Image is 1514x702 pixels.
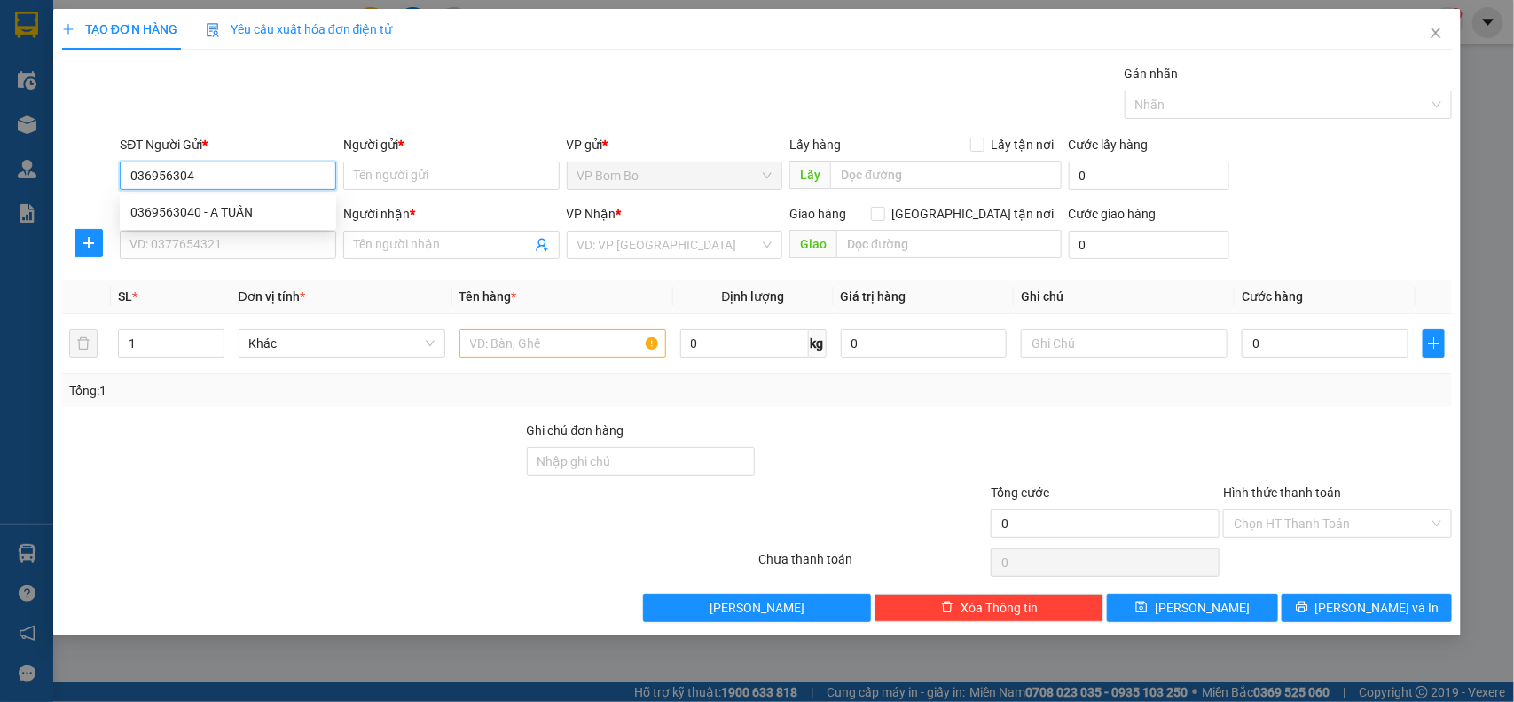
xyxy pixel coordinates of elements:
[991,485,1049,500] span: Tổng cước
[239,289,305,304] span: Đơn vị tính
[1069,231,1229,259] input: Cước giao hàng
[249,330,435,357] span: Khác
[1424,336,1444,351] span: plus
[120,135,336,154] div: SĐT Người Gửi
[809,329,827,358] span: kg
[120,198,336,226] div: 0369563040 - A TUẤN
[62,23,75,35] span: plus
[1155,598,1250,618] span: [PERSON_NAME]
[459,329,666,358] input: VD: Bàn, Ghế
[1125,67,1179,81] label: Gán nhãn
[206,23,220,37] img: icon
[1135,601,1148,615] span: save
[69,329,98,358] button: delete
[1069,207,1157,221] label: Cước giao hàng
[1069,138,1149,152] label: Cước lấy hàng
[527,423,624,438] label: Ghi chú đơn hàng
[885,204,1062,224] span: [GEOGRAPHIC_DATA] tận nơi
[459,289,517,304] span: Tên hàng
[789,230,836,258] span: Giao
[13,116,41,135] span: CR :
[1429,26,1443,40] span: close
[1423,329,1445,358] button: plus
[841,289,906,304] span: Giá trị hàng
[789,207,846,221] span: Giao hàng
[789,138,841,152] span: Lấy hàng
[789,161,830,189] span: Lấy
[830,161,1062,189] input: Dọc đường
[343,135,560,154] div: Người gửi
[757,549,990,580] div: Chưa thanh toán
[15,15,126,58] div: VP Bom Bo
[15,17,43,35] span: Gửi:
[206,22,393,36] span: Yêu cầu xuất hóa đơn điện tử
[961,598,1038,618] span: Xóa Thông tin
[1282,594,1452,622] button: printer[PERSON_NAME] và In
[1107,594,1277,622] button: save[PERSON_NAME]
[1014,280,1235,314] th: Ghi chú
[535,238,549,252] span: user-add
[62,22,177,36] span: TẠO ĐƠN HÀNG
[1315,598,1439,618] span: [PERSON_NAME] và In
[13,114,129,136] div: 50.000
[577,162,773,189] span: VP Bom Bo
[567,207,616,221] span: VP Nhận
[710,598,804,618] span: [PERSON_NAME]
[130,202,326,222] div: 0369563040 - A TUẤN
[118,289,132,304] span: SL
[722,289,785,304] span: Định lượng
[1242,289,1303,304] span: Cước hàng
[643,594,872,622] button: [PERSON_NAME]
[1223,485,1341,500] label: Hình thức thanh toán
[984,135,1062,154] span: Lấy tận nơi
[841,329,1008,358] input: 0
[15,58,126,79] div: HƯƠNG MAI
[567,135,783,154] div: VP gửi
[1021,329,1228,358] input: Ghi Chú
[343,204,560,224] div: Người nhận
[69,381,585,400] div: Tổng: 1
[138,17,181,35] span: Nhận:
[836,230,1062,258] input: Dọc đường
[1296,601,1308,615] span: printer
[138,15,259,58] div: VP Bình Triệu
[527,447,756,476] input: Ghi chú đơn hàng
[138,58,259,79] div: HUYỀN
[1411,9,1461,59] button: Close
[75,236,102,250] span: plus
[75,229,103,257] button: plus
[941,601,953,615] span: delete
[875,594,1103,622] button: deleteXóa Thông tin
[1069,162,1229,190] input: Cước lấy hàng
